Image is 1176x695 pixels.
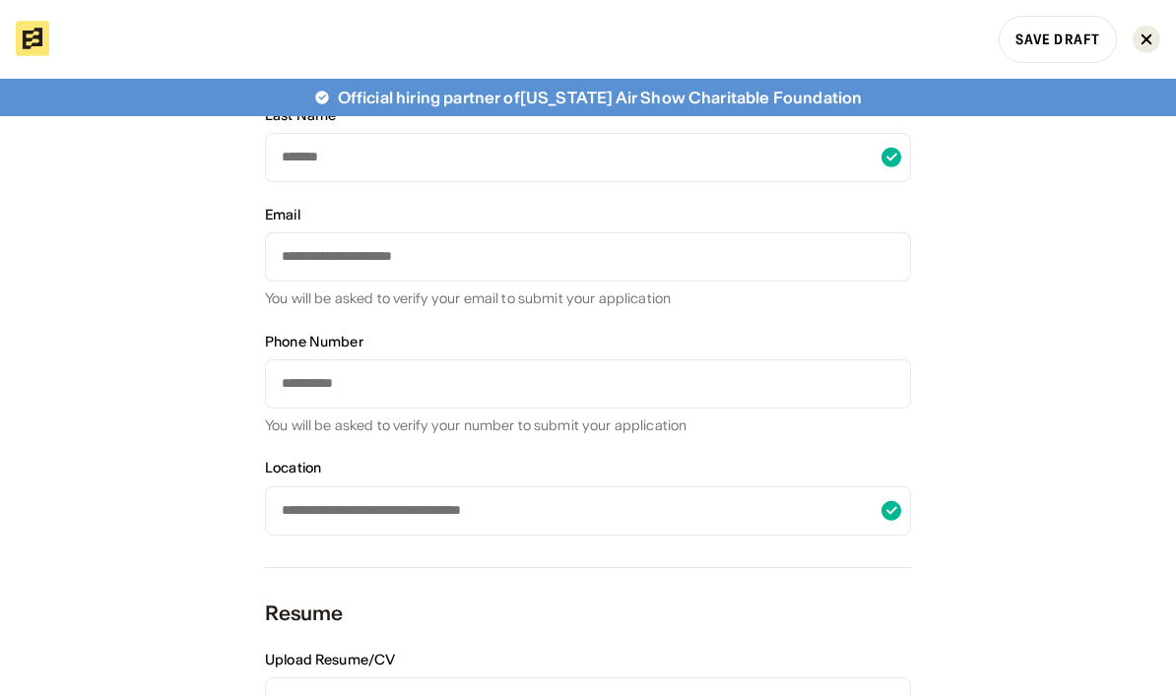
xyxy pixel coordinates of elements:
[265,600,911,627] div: Resume
[16,21,49,56] img: Bandana logo
[265,651,395,670] div: Upload Resume/CV
[265,206,300,225] div: Email
[265,333,363,352] div: Phone Number
[265,289,911,309] div: You will be asked to verify your email to submit your application
[1015,32,1100,46] div: Save Draft
[265,416,911,436] div: You will be asked to verify your number to submit your application
[265,459,321,478] div: Location
[338,87,863,108] div: Official hiring partner of [US_STATE] Air Show Charitable Foundation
